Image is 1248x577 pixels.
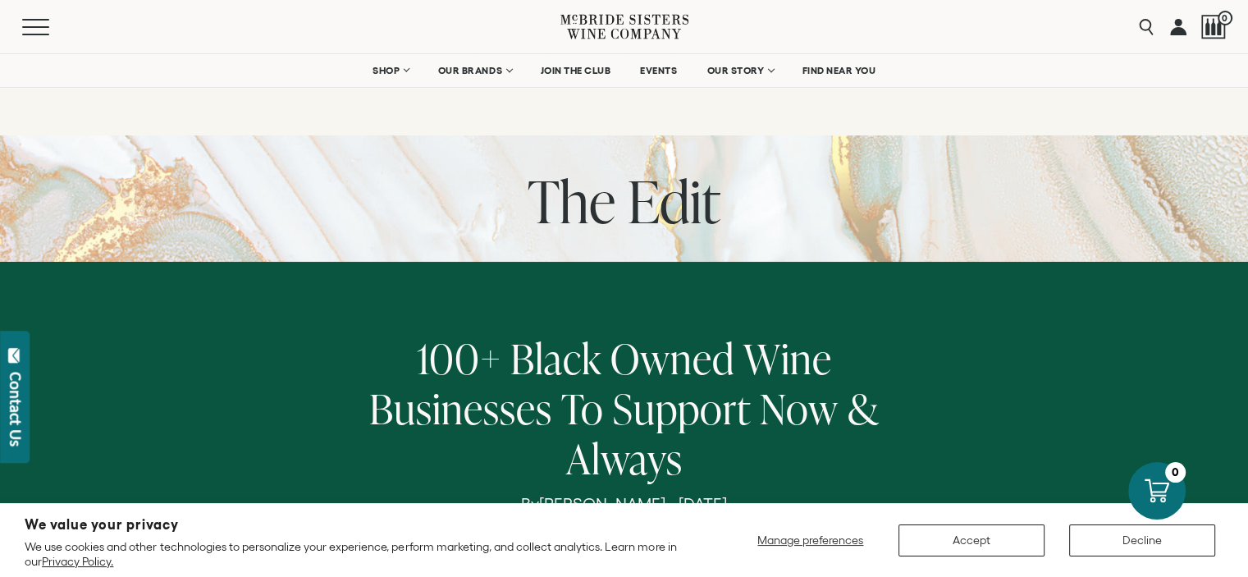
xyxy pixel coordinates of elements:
button: Decline [1069,524,1215,556]
span: SHOP [373,65,400,76]
button: Manage preferences [747,524,874,556]
span: OUR STORY [706,65,764,76]
span: OUR BRANDS [438,65,502,76]
button: Accept [898,524,1045,556]
p: We use cookies and other technologies to personalize your experience, perform marketing, and coll... [25,539,688,569]
a: JOIN THE CLUB [530,54,622,87]
a: EVENTS [629,54,688,87]
a: OUR BRANDS [427,54,522,87]
a: SHOP [362,54,419,87]
span: Support [612,380,750,437]
a: Privacy Policy. [42,555,113,568]
span: Wine [743,330,831,387]
div: 0 [1165,462,1186,483]
button: Mobile Menu Trigger [22,19,81,35]
span: 0 [1218,11,1232,25]
span: 100+ [416,330,501,387]
span: Now [759,380,838,437]
span: JOIN THE CLUB [541,65,611,76]
a: OUR STORY [696,54,784,87]
span: Always [565,430,682,487]
span: Edit [628,161,720,240]
div: Contact Us [7,372,24,446]
span: FIND NEAR YOU [802,65,876,76]
h2: We value your privacy [25,518,688,532]
span: Businesses [368,380,551,437]
span: Owned [610,330,734,387]
span: Manage preferences [757,533,863,547]
span: Black [510,330,601,387]
span: & [847,380,879,437]
span: EVENTS [640,65,677,76]
p: By – [DATE] [361,494,886,514]
span: The [528,161,615,240]
span: To [560,380,603,437]
a: FIND NEAR YOU [792,54,887,87]
span: [PERSON_NAME] [539,495,665,513]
